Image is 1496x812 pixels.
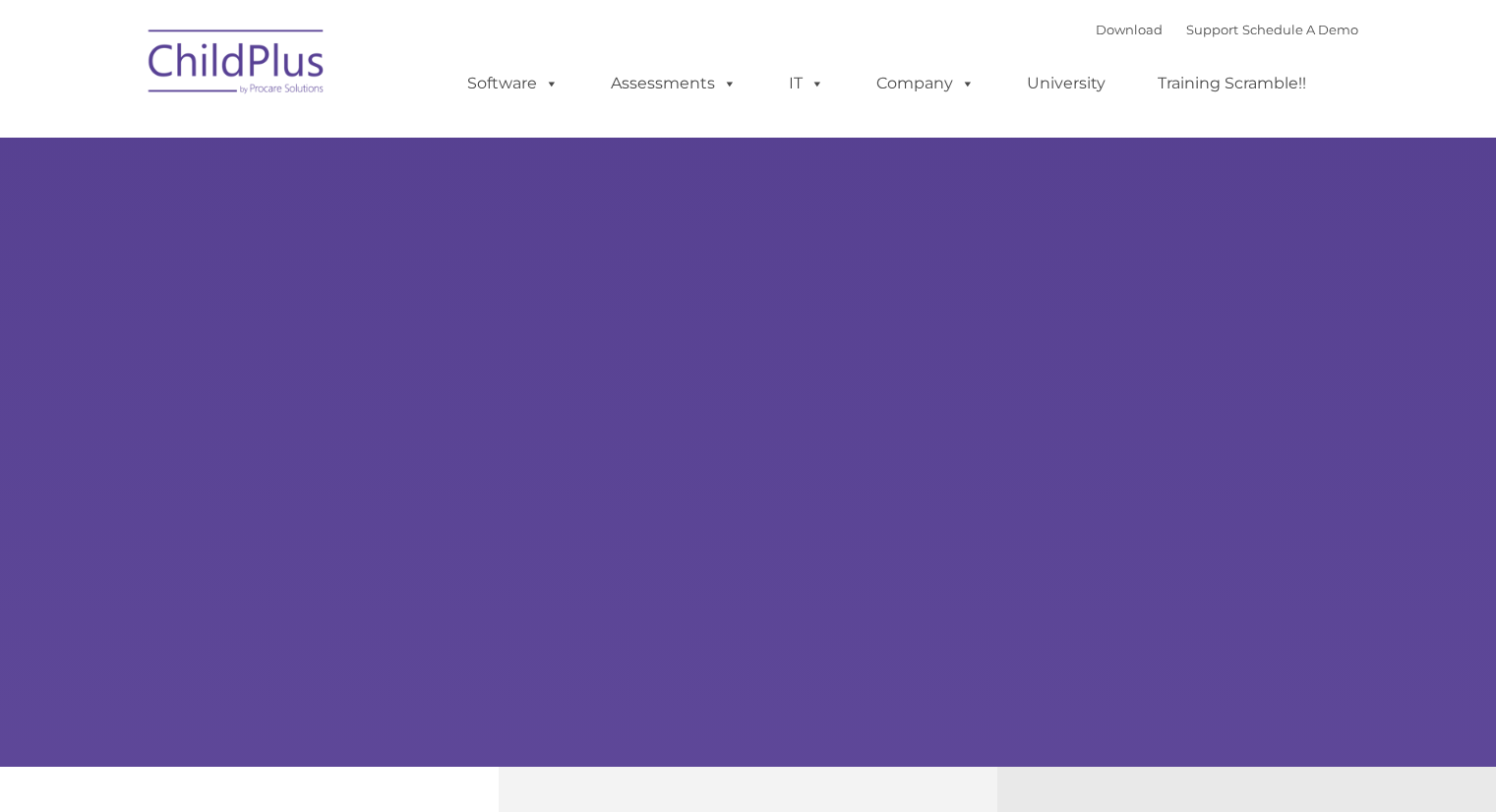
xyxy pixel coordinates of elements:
a: Download [1096,22,1163,37]
a: Assessments [591,64,756,103]
font: | [1096,22,1358,37]
img: ChildPlus by Procare Solutions [139,16,335,114]
a: Schedule A Demo [1242,22,1358,37]
a: Support [1186,22,1238,37]
a: Software [448,64,578,103]
a: Training Scramble!! [1138,64,1326,103]
a: IT [769,64,844,103]
a: Company [857,64,994,103]
a: University [1007,64,1125,103]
